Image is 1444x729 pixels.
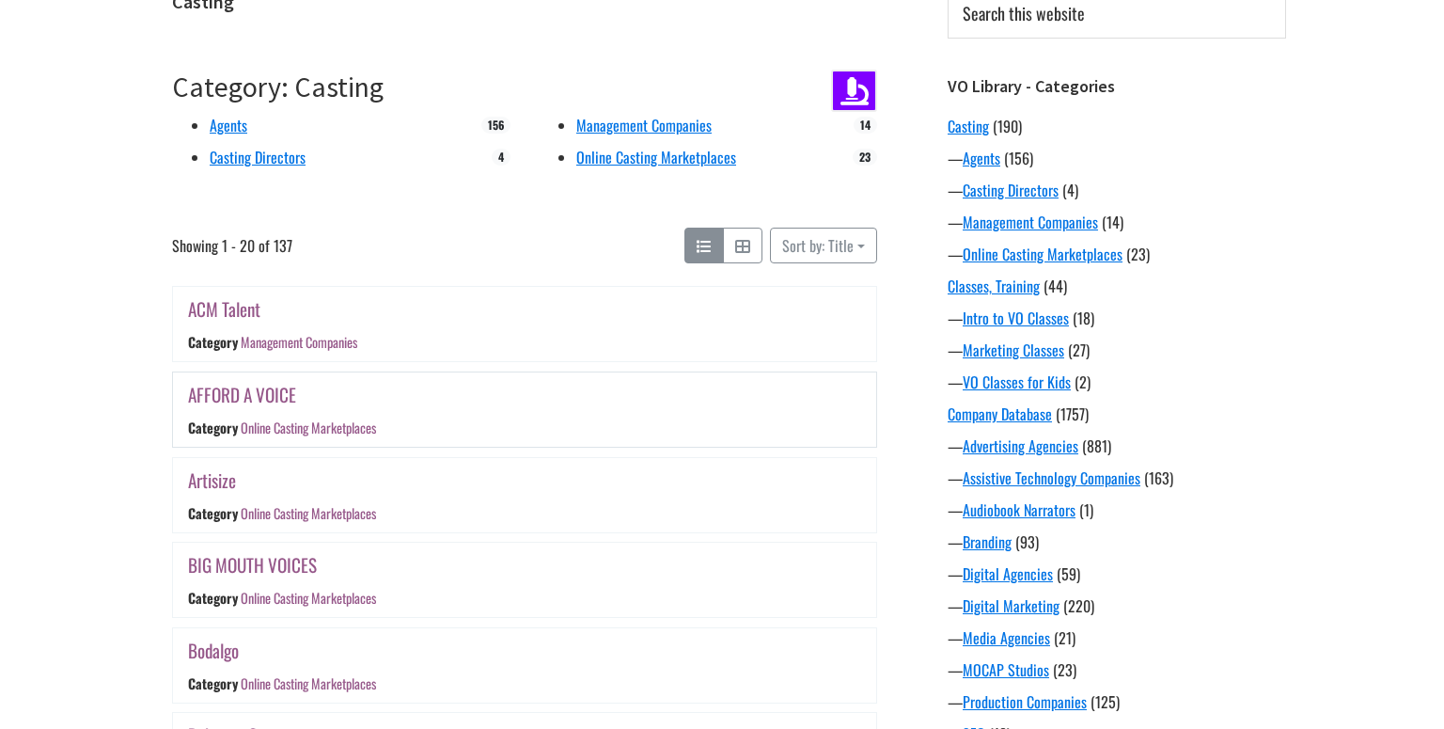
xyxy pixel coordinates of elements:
[241,588,376,608] a: Online Casting Marketplaces
[1091,690,1120,713] span: (125)
[1044,275,1067,297] span: (44)
[948,499,1286,521] div: —
[963,690,1087,713] a: Production Companies
[1063,594,1094,617] span: (220)
[948,307,1286,329] div: —
[963,467,1140,489] a: Assistive Technology Companies
[1082,435,1111,457] span: (881)
[188,674,238,693] div: Category
[1102,211,1123,233] span: (14)
[172,228,292,263] span: Showing 1 - 20 of 137
[854,117,877,134] span: 14
[948,531,1286,553] div: —
[963,435,1078,457] a: Advertising Agencies
[188,588,238,608] div: Category
[948,563,1286,585] div: —
[948,403,1052,425] a: Company Database
[1144,467,1173,489] span: (163)
[948,211,1286,233] div: —
[963,626,1050,649] a: Media Agencies
[172,69,384,104] a: Category: Casting
[241,418,376,437] a: Online Casting Marketplaces
[963,339,1064,361] a: Marketing Classes
[948,435,1286,457] div: —
[576,146,736,168] a: Online Casting Marketplaces
[576,114,712,136] a: Management Companies
[1015,531,1039,553] span: (93)
[963,371,1071,393] a: VO Classes for Kids
[1057,563,1080,585] span: (59)
[948,467,1286,489] div: —
[948,179,1286,201] div: —
[948,371,1286,393] div: —
[963,147,1000,169] a: Agents
[1056,403,1089,425] span: (1757)
[1062,179,1078,201] span: (4)
[1079,499,1093,521] span: (1)
[948,658,1286,681] div: —
[188,637,239,664] a: Bodalgo
[210,114,247,136] a: Agents
[1004,147,1033,169] span: (156)
[241,333,357,353] a: Management Companies
[188,381,296,408] a: AFFORD A VOICE
[963,531,1012,553] a: Branding
[1075,371,1091,393] span: (2)
[481,117,510,134] span: 156
[188,503,238,523] div: Category
[1068,339,1090,361] span: (27)
[963,179,1059,201] a: Casting Directors
[963,658,1049,681] a: MOCAP Studios
[963,211,1098,233] a: Management Companies
[948,243,1286,265] div: —
[241,503,376,523] a: Online Casting Marketplaces
[770,228,877,263] button: Sort by: Title
[963,499,1075,521] a: Audiobook Narrators
[948,594,1286,617] div: —
[948,115,989,137] a: Casting
[948,76,1286,97] h3: VO Library - Categories
[188,467,236,494] a: Artisize
[948,626,1286,649] div: —
[210,146,306,168] a: Casting Directors
[948,339,1286,361] div: —
[188,418,238,437] div: Category
[1126,243,1150,265] span: (23)
[1054,626,1075,649] span: (21)
[492,149,510,166] span: 4
[188,551,317,578] a: BIG MOUTH VOICES
[1073,307,1094,329] span: (18)
[948,690,1286,713] div: —
[948,275,1040,297] a: Classes, Training
[963,243,1122,265] a: Online Casting Marketplaces
[1053,658,1076,681] span: (23)
[241,674,376,693] a: Online Casting Marketplaces
[963,563,1053,585] a: Digital Agencies
[948,147,1286,169] div: —
[963,594,1059,617] a: Digital Marketing
[853,149,877,166] span: 23
[188,333,238,353] div: Category
[963,307,1069,329] a: Intro to VO Classes
[993,115,1022,137] span: (190)
[188,295,260,323] a: ACM Talent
